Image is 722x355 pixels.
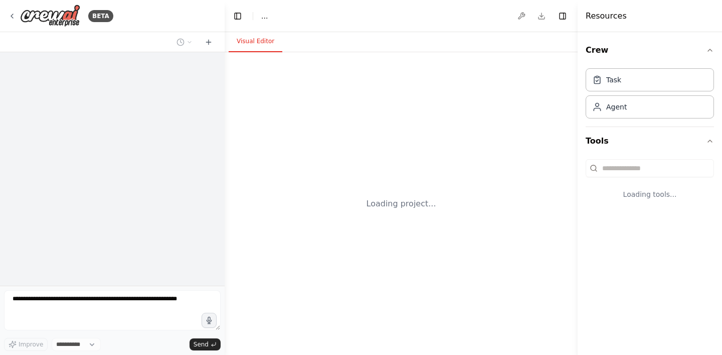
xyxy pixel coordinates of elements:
[261,11,268,21] nav: breadcrumb
[586,127,714,155] button: Tools
[4,338,48,351] button: Improve
[20,5,80,27] img: Logo
[231,9,245,23] button: Hide left sidebar
[586,64,714,127] div: Crew
[586,155,714,215] div: Tools
[229,31,282,52] button: Visual Editor
[194,340,209,348] span: Send
[190,338,221,350] button: Send
[586,181,714,207] div: Loading tools...
[88,10,113,22] div: BETA
[606,75,621,85] div: Task
[19,340,43,348] span: Improve
[556,9,570,23] button: Hide right sidebar
[202,313,217,328] button: Click to speak your automation idea
[261,11,268,21] span: ...
[172,36,197,48] button: Switch to previous chat
[201,36,217,48] button: Start a new chat
[367,198,436,210] div: Loading project...
[586,10,627,22] h4: Resources
[606,102,627,112] div: Agent
[586,36,714,64] button: Crew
